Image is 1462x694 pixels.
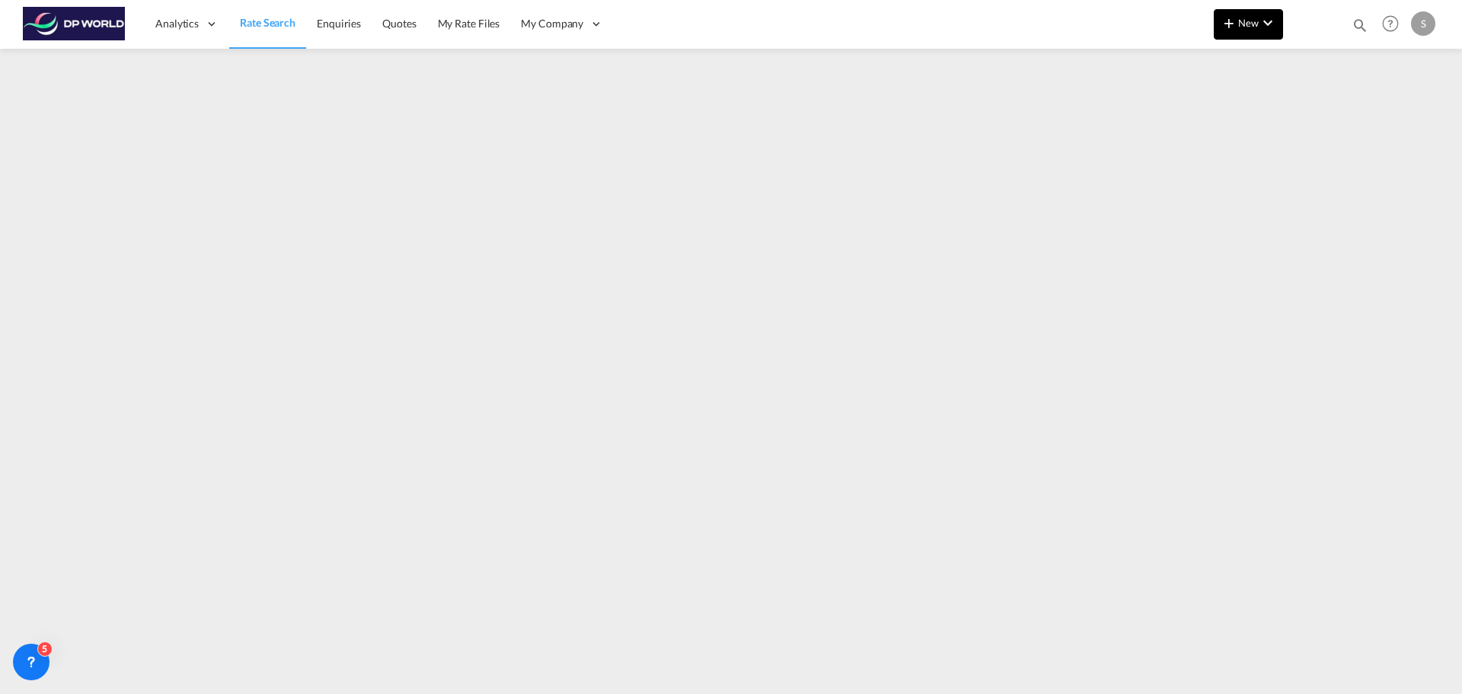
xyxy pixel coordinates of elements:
[1352,17,1368,40] div: icon-magnify
[240,16,295,29] span: Rate Search
[1352,17,1368,34] md-icon: icon-magnify
[1377,11,1411,38] div: Help
[1411,11,1435,36] div: S
[1220,17,1277,29] span: New
[438,17,500,30] span: My Rate Files
[1214,9,1283,40] button: icon-plus 400-fgNewicon-chevron-down
[1220,14,1238,32] md-icon: icon-plus 400-fg
[1377,11,1403,37] span: Help
[1259,14,1277,32] md-icon: icon-chevron-down
[23,7,126,41] img: c08ca190194411f088ed0f3ba295208c.png
[317,17,361,30] span: Enquiries
[382,17,416,30] span: Quotes
[521,16,583,31] span: My Company
[155,16,199,31] span: Analytics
